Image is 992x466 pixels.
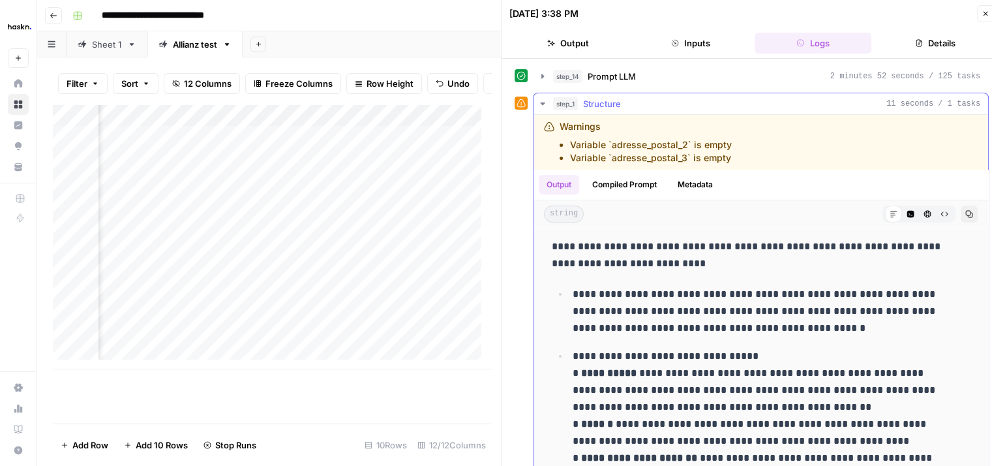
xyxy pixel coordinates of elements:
button: Sort [113,73,158,94]
button: Filter [58,73,108,94]
button: Add 10 Rows [116,435,196,456]
button: Help + Support [8,440,29,461]
span: 2 minutes 52 seconds / 125 tasks [830,70,980,82]
button: Output [539,175,579,194]
button: Freeze Columns [245,73,341,94]
button: Stop Runs [196,435,264,456]
span: 11 seconds / 1 tasks [886,98,980,110]
span: Undo [447,77,470,90]
span: Prompt LLM [588,70,636,83]
img: Haskn Logo [8,15,31,39]
span: Structure [583,97,621,110]
div: [DATE] 3:38 PM [509,7,579,20]
span: Add 10 Rows [136,439,188,452]
button: Output [509,33,627,54]
span: Add Row [72,439,108,452]
a: Insights [8,115,29,136]
button: Workspace: Haskn [8,10,29,43]
a: Your Data [8,157,29,178]
button: Inputs [632,33,749,54]
a: Browse [8,94,29,115]
div: Allianz test [173,38,217,51]
div: 10 Rows [359,435,412,456]
a: Settings [8,377,29,398]
span: Row Height [367,77,413,90]
button: Row Height [346,73,422,94]
span: Sort [121,77,138,90]
button: Metadata [670,175,721,194]
div: Warnings [560,120,732,164]
span: Stop Runs [215,439,256,452]
button: Add Row [53,435,116,456]
div: Sheet 1 [92,38,122,51]
a: Learning Hub [8,419,29,440]
button: 2 minutes 52 seconds / 125 tasks [534,66,988,87]
button: Compiled Prompt [584,175,665,194]
li: Variable `adresse_postal_2` is empty [570,138,732,151]
li: Variable `adresse_postal_3` is empty [570,151,732,164]
a: Allianz test [147,31,243,57]
div: 12/12 Columns [412,435,491,456]
button: 12 Columns [164,73,240,94]
button: 11 seconds / 1 tasks [534,93,988,114]
span: 12 Columns [184,77,232,90]
span: step_14 [553,70,582,83]
span: string [544,206,584,223]
button: Undo [427,73,478,94]
span: Filter [67,77,87,90]
a: Home [8,73,29,94]
a: Sheet 1 [67,31,147,57]
span: Freeze Columns [265,77,333,90]
a: Opportunities [8,136,29,157]
button: Logs [755,33,872,54]
a: Usage [8,398,29,419]
span: step_1 [553,97,578,110]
